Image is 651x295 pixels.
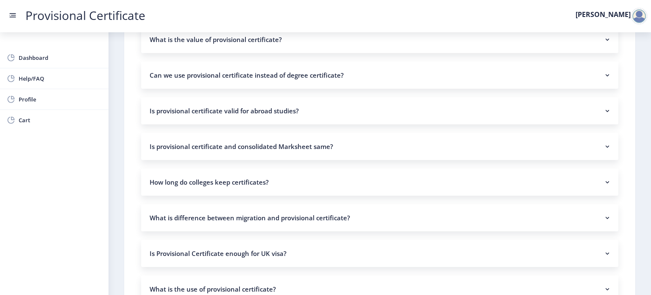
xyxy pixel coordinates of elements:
[19,53,102,63] span: Dashboard
[141,240,618,267] nb-accordion-item-header: Is Provisional Certificate enough for UK visa?
[141,62,618,89] nb-accordion-item-header: Can we use provisional certificate instead of degree certificate?
[141,26,618,53] nb-accordion-item-header: What is the value of provisional certificate?
[576,11,631,18] label: [PERSON_NAME]
[19,73,102,84] span: Help/FAQ
[17,11,154,20] a: Provisional Certificate
[141,133,618,160] nb-accordion-item-header: Is provisional certificate and consolidated Marksheet same?
[19,115,102,125] span: Cart
[141,204,618,231] nb-accordion-item-header: What is difference between migration and provisional certificate?
[19,94,102,104] span: Profile
[141,169,618,196] nb-accordion-item-header: How long do colleges keep certificates?
[141,97,618,124] nb-accordion-item-header: Is provisional certificate valid for abroad studies?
